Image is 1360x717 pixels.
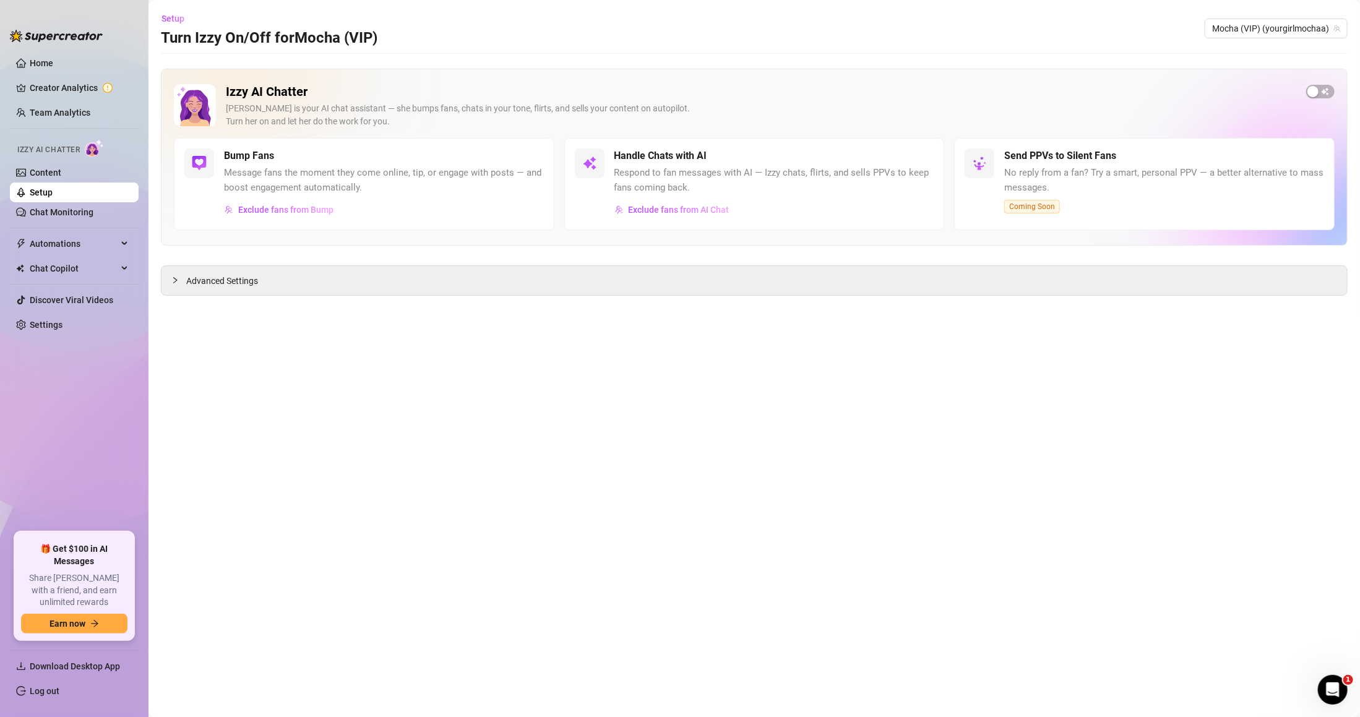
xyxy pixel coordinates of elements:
[614,166,934,195] span: Respond to fan messages with AI — Izzy chats, flirts, and sells PPVs to keep fans coming back.
[1318,675,1348,705] iframe: Intercom live chat
[615,205,624,214] img: svg%3e
[582,156,597,171] img: svg%3e
[49,619,85,629] span: Earn now
[30,108,90,118] a: Team Analytics
[161,14,184,24] span: Setup
[186,274,258,288] span: Advanced Settings
[30,295,113,305] a: Discover Viral Videos
[16,239,26,249] span: thunderbolt
[16,264,24,273] img: Chat Copilot
[1004,148,1116,163] h5: Send PPVs to Silent Fans
[85,139,104,157] img: AI Chatter
[90,619,99,628] span: arrow-right
[614,148,707,163] h5: Handle Chats with AI
[1004,166,1324,195] span: No reply from a fan? Try a smart, personal PPV — a better alternative to mass messages.
[614,200,730,220] button: Exclude fans from AI Chat
[174,84,216,126] img: Izzy AI Chatter
[225,205,233,214] img: svg%3e
[10,30,103,42] img: logo-BBDzfeDw.svg
[21,543,127,567] span: 🎁 Get $100 in AI Messages
[171,277,179,284] span: collapsed
[1004,200,1060,213] span: Coming Soon
[629,205,729,215] span: Exclude fans from AI Chat
[226,102,1296,128] div: [PERSON_NAME] is your AI chat assistant — she bumps fans, chats in your tone, flirts, and sells y...
[238,205,334,215] span: Exclude fans from Bump
[161,28,377,48] h3: Turn Izzy On/Off for Mocha (VIP)
[1333,25,1341,32] span: team
[30,207,93,217] a: Chat Monitoring
[30,187,53,197] a: Setup
[1343,675,1353,685] span: 1
[30,78,129,98] a: Creator Analytics exclamation-circle
[171,273,186,287] div: collapsed
[1212,19,1340,38] span: Mocha (VIP) (yourgirlmochaa)
[16,661,26,671] span: download
[224,200,334,220] button: Exclude fans from Bump
[30,661,120,671] span: Download Desktop App
[30,58,53,68] a: Home
[30,234,118,254] span: Automations
[30,686,59,696] a: Log out
[224,166,544,195] span: Message fans the moment they come online, tip, or engage with posts — and boost engagement automa...
[224,148,274,163] h5: Bump Fans
[21,614,127,633] button: Earn nowarrow-right
[30,320,62,330] a: Settings
[192,156,207,171] img: svg%3e
[30,168,61,178] a: Content
[161,9,194,28] button: Setup
[21,572,127,609] span: Share [PERSON_NAME] with a friend, and earn unlimited rewards
[972,156,987,171] img: svg%3e
[17,144,80,156] span: Izzy AI Chatter
[226,84,1296,100] h2: Izzy AI Chatter
[30,259,118,278] span: Chat Copilot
